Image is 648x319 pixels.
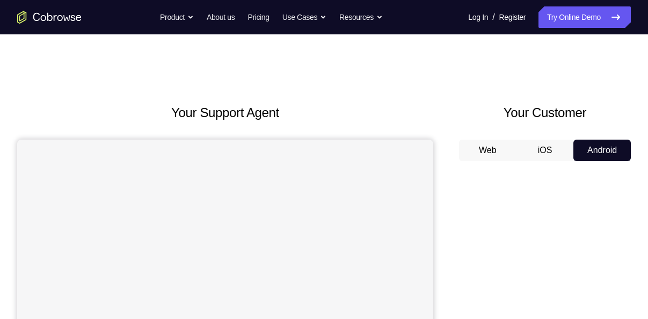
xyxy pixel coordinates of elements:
a: Try Online Demo [538,6,631,28]
a: Log In [468,6,488,28]
button: iOS [516,140,574,161]
a: About us [207,6,235,28]
button: Web [459,140,516,161]
h2: Your Support Agent [17,103,433,122]
a: Go to the home page [17,11,82,24]
a: Register [499,6,526,28]
button: Product [160,6,194,28]
button: Use Cases [282,6,326,28]
a: Pricing [247,6,269,28]
span: / [492,11,494,24]
button: Android [573,140,631,161]
h2: Your Customer [459,103,631,122]
button: Resources [339,6,383,28]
